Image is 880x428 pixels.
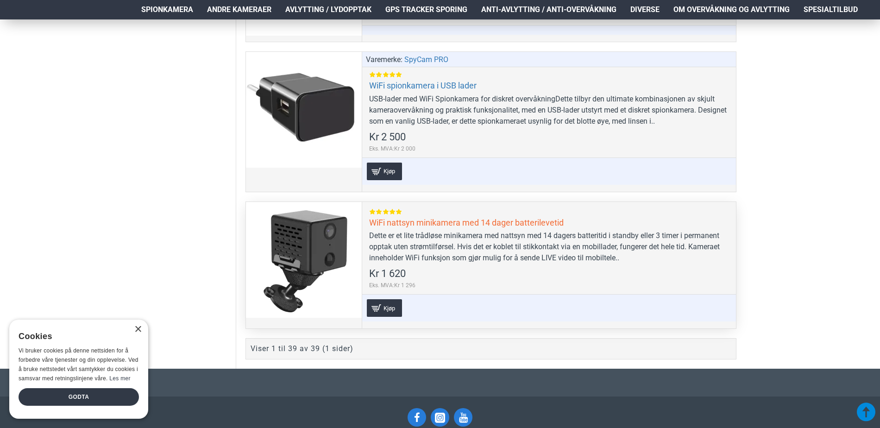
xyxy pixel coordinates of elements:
[366,54,402,65] span: Varemerke:
[404,54,448,65] a: SpyCam PRO
[369,132,406,142] span: Kr 2 500
[630,4,660,15] span: Diverse
[207,4,271,15] span: Andre kameraer
[141,4,193,15] span: Spionkamera
[109,375,130,382] a: Les mer, opens a new window
[369,281,415,290] span: Eks. MVA:Kr 1 296
[246,52,362,168] a: WiFi spionkamera i USB lader WiFi spionkamera i USB lader
[134,326,141,333] div: Close
[381,168,397,174] span: Kjøp
[481,4,616,15] span: Anti-avlytting / Anti-overvåkning
[19,347,138,381] span: Vi bruker cookies på denne nettsiden for å forbedre våre tjenester og din opplevelse. Ved å bruke...
[369,217,564,228] a: WiFi nattsyn minikamera med 14 dager batterilevetid
[251,343,353,354] div: Viser 1 til 39 av 39 (1 sider)
[369,230,729,264] div: Dette er et lite trådløse minikamera med nattsyn med 14 dagers batteritid i standby eller 3 timer...
[369,94,729,127] div: USB-lader med WiFi Spionkamera for diskret overvåkningDette tilbyr den ultimate kombinasjonen av ...
[285,4,371,15] span: Avlytting / Lydopptak
[369,145,415,153] span: Eks. MVA:Kr 2 000
[19,327,133,346] div: Cookies
[381,305,397,311] span: Kjøp
[385,4,467,15] span: GPS Tracker Sporing
[369,80,477,91] a: WiFi spionkamera i USB lader
[246,202,362,318] a: WiFi nattsyn minikamera med 14 dager batterilevetid WiFi nattsyn minikamera med 14 dager batteril...
[673,4,790,15] span: Om overvåkning og avlytting
[19,388,139,406] div: Godta
[804,4,858,15] span: Spesialtilbud
[369,269,406,279] span: Kr 1 620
